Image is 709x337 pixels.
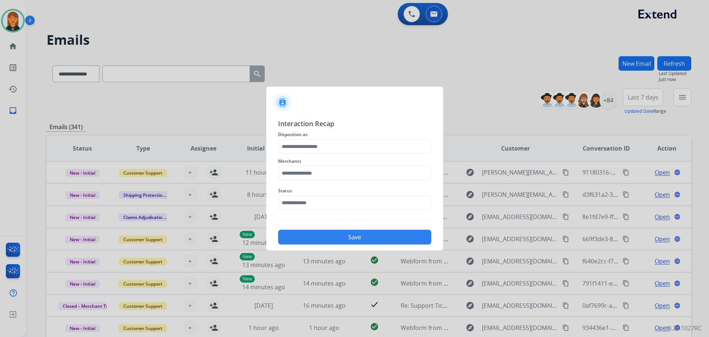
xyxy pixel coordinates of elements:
p: 0.20.1027RC [668,324,702,333]
span: Interaction Recap [278,118,431,130]
span: Status [278,186,431,195]
span: Merchants [278,157,431,166]
img: contactIcon [274,94,291,111]
button: Save [278,230,431,245]
span: Disposition as [278,130,431,139]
